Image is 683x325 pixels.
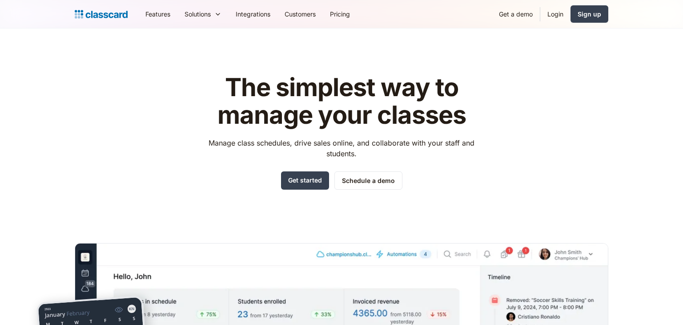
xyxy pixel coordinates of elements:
a: Login [540,4,571,24]
p: Manage class schedules, drive sales online, and collaborate with your staff and students. [201,138,483,159]
div: Solutions [185,9,211,19]
a: Pricing [323,4,357,24]
a: home [75,8,128,20]
h1: The simplest way to manage your classes [201,74,483,129]
a: Get started [281,171,329,190]
a: Integrations [229,4,277,24]
a: Customers [277,4,323,24]
a: Features [138,4,177,24]
a: Get a demo [492,4,540,24]
a: Sign up [571,5,608,23]
div: Solutions [177,4,229,24]
div: Sign up [578,9,601,19]
a: Schedule a demo [334,171,402,190]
